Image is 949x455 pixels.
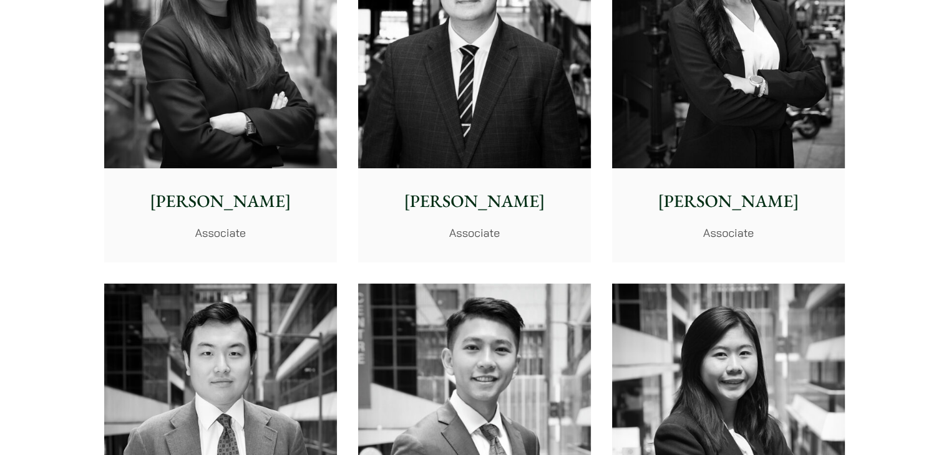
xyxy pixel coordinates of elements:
p: Associate [622,224,835,241]
p: Associate [114,224,327,241]
p: [PERSON_NAME] [114,188,327,214]
p: Associate [368,224,581,241]
p: [PERSON_NAME] [622,188,835,214]
p: [PERSON_NAME] [368,188,581,214]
